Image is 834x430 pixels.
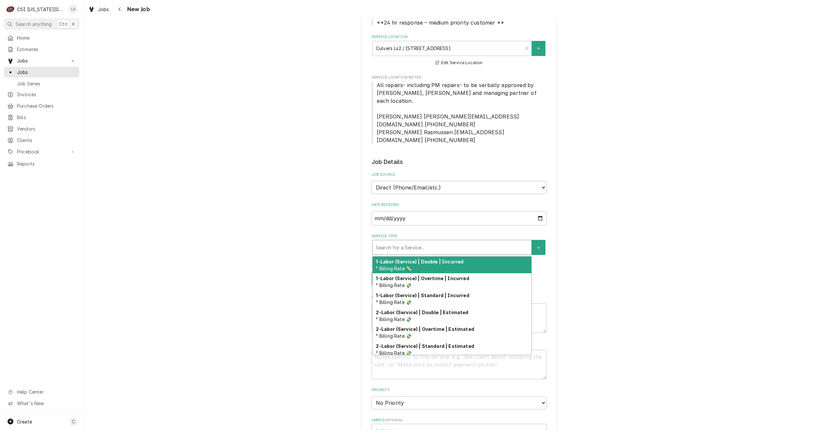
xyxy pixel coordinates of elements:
a: Purchase Orders [4,100,79,111]
span: Home [17,34,76,41]
strong: 2-Labor (Service) | Double | Estimated [376,310,468,315]
span: Invoices [17,91,76,98]
span: K [72,21,75,27]
div: Lindy Springer's Avatar [69,5,78,14]
a: Job Series [4,78,79,89]
a: Vendors [4,123,79,134]
span: Clients [17,137,76,144]
a: Invoices [4,89,79,100]
div: Service Location Notes [372,75,546,144]
a: Clients [4,135,79,146]
span: Vendors [17,125,76,132]
span: ² Billing Rate 💸 [376,316,411,322]
strong: 1-Labor (Service) | Standard | Incurred [376,293,469,298]
strong: 1-Labor (Service) | Overtime | Incurred [376,276,469,281]
div: Service Location [372,34,546,67]
span: **24 hr response – medium priority customer ** [377,19,504,26]
span: Search anything [16,21,52,27]
span: Job Series [17,80,76,87]
a: Go to Pricebook [4,146,79,157]
input: yyyy-mm-dd [372,211,546,225]
a: Estimates [4,44,79,55]
a: Jobs [4,67,79,78]
a: Home [4,32,79,43]
svg: Create New Location [537,46,541,51]
strong: 1-Labor (Service) | Double | Incurred [376,259,463,264]
label: Date Received [372,202,546,207]
span: ² Billing Rate 💸 [376,299,411,305]
span: Jobs [17,69,76,76]
label: Priority [372,387,546,393]
label: Service Type [372,234,546,239]
span: All repairs- including PM repairs- to be verbally approved by [PERSON_NAME], [PERSON_NAME] and ma... [377,82,539,143]
span: Estimates [17,46,76,53]
span: Ctrl [59,21,68,27]
a: Go to Help Center [4,386,79,397]
label: Service Location [372,34,546,40]
span: Service Location Notes [372,75,546,80]
span: Help Center [17,388,75,395]
div: Reason For Call [372,295,546,333]
span: What's New [17,400,75,407]
span: Pricebook [17,148,66,155]
span: Client Notes [372,19,546,27]
span: ² Billing Rate 💸 [376,266,411,271]
span: Bills [17,114,76,121]
svg: Create New Service [537,245,541,250]
span: Jobs [17,57,66,64]
span: ( optional ) [385,418,403,422]
span: Reports [17,160,76,167]
span: ² Billing Rate 💸 [376,282,411,288]
strong: 2-Labor (Service) | Overtime | Estimated [376,326,474,332]
button: Create New Location [532,41,545,56]
span: New Job [125,5,150,14]
span: ² Billing Rate 💸 [376,350,411,356]
div: CSI Kansas City's Avatar [6,5,15,14]
div: Service Type [372,234,546,255]
div: Client Notes [372,12,546,26]
a: Bills [4,112,79,123]
div: Date Received [372,202,546,225]
span: C [72,418,75,425]
label: Technician Instructions [372,341,546,346]
div: Technician Instructions [372,341,546,379]
label: Job Source [372,172,546,177]
a: Go to What's New [4,398,79,409]
a: Jobs [86,4,112,15]
legend: Job Details [372,158,546,166]
label: Labels [372,418,546,423]
button: Create New Service [532,240,545,255]
span: ² Billing Rate 💸 [376,333,411,339]
a: Reports [4,158,79,169]
div: Priority [372,387,546,409]
label: Reason For Call [372,295,546,300]
label: Job Type [372,263,546,268]
div: Job Source [372,172,546,194]
span: Service Location Notes [372,81,546,144]
span: Purchase Orders [17,102,76,109]
div: LS [69,5,78,14]
div: Job Type [372,263,546,286]
span: Jobs [98,6,109,13]
a: Go to Jobs [4,55,79,66]
button: Edit Service Location [434,59,484,67]
span: Create [17,419,32,424]
div: C [6,5,15,14]
strong: 2-Labor (Service) | Standard | Estimated [376,343,474,349]
button: Navigate back [115,4,125,14]
button: Search anythingCtrlK [4,18,79,30]
div: CSI [US_STATE][GEOGRAPHIC_DATA] [17,6,65,13]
